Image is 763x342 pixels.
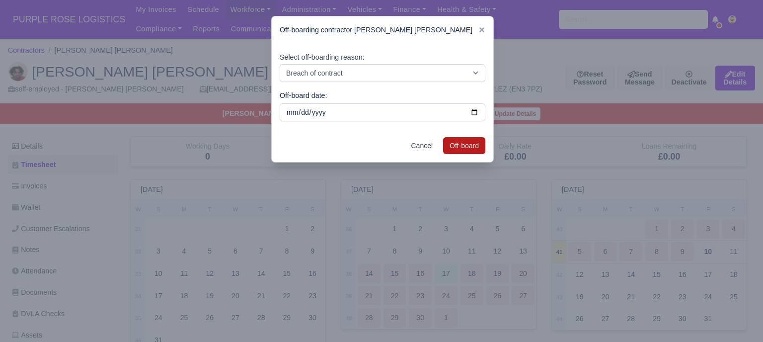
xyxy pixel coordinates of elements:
[405,137,440,154] a: Cancel
[272,16,493,44] div: Off-boarding contractor [PERSON_NAME] [PERSON_NAME]
[443,137,485,154] button: Off-board
[713,294,763,342] iframe: Chat Widget
[280,90,327,101] label: Off-board date:
[280,52,365,63] label: Select off-boarding reason:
